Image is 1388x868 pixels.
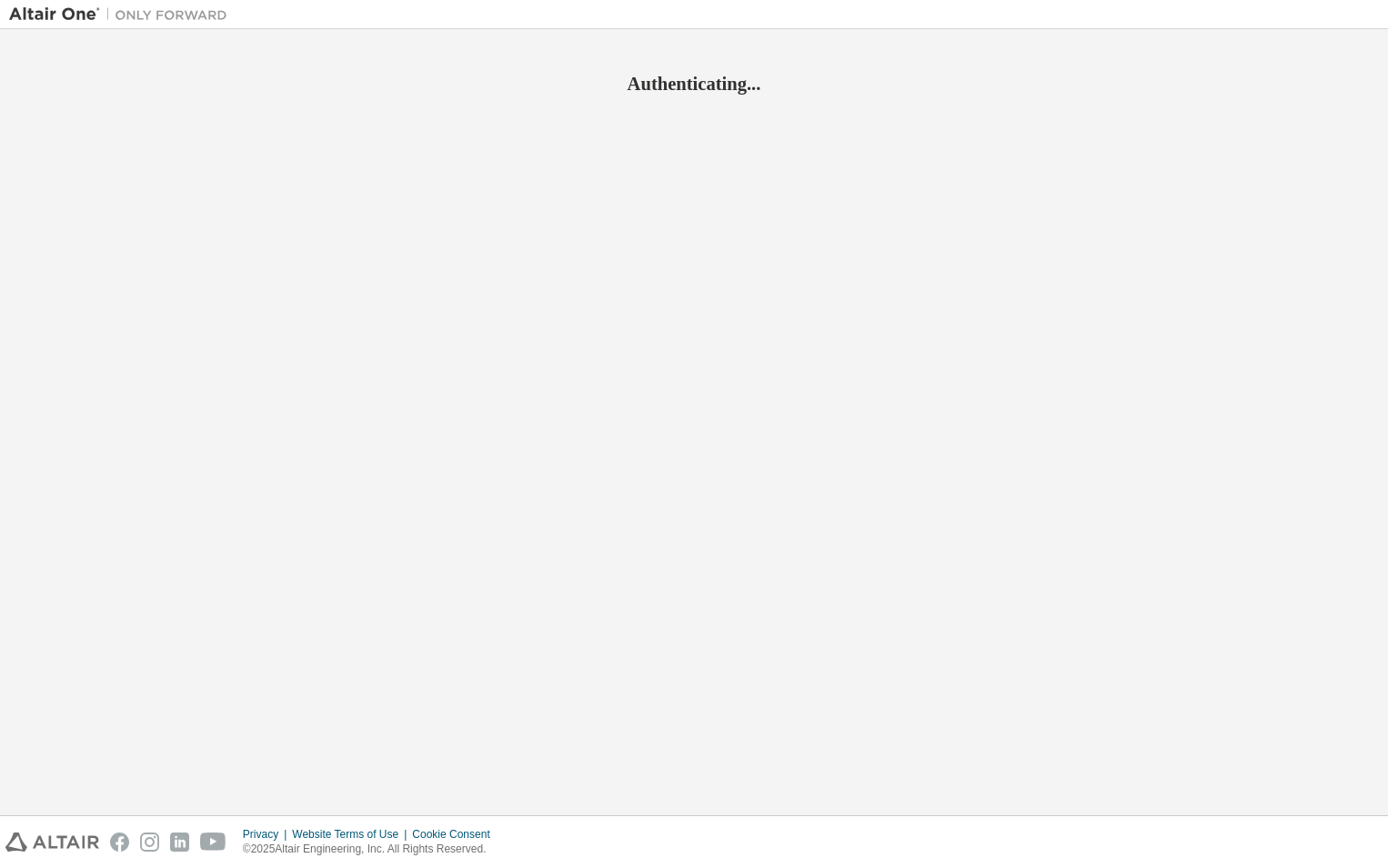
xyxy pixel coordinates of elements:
[243,842,501,857] p: © 2025 Altair Engineering, Inc. All Rights Reserved.
[200,833,226,852] img: youtube.svg
[412,827,500,842] div: Cookie Consent
[9,5,236,24] img: Altair One
[5,833,99,852] img: altair_logo.svg
[9,72,1379,96] h2: Authenticating...
[243,827,292,842] div: Privacy
[170,833,189,852] img: linkedin.svg
[292,827,412,842] div: Website Terms of Use
[110,833,129,852] img: facebook.svg
[140,833,159,852] img: instagram.svg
